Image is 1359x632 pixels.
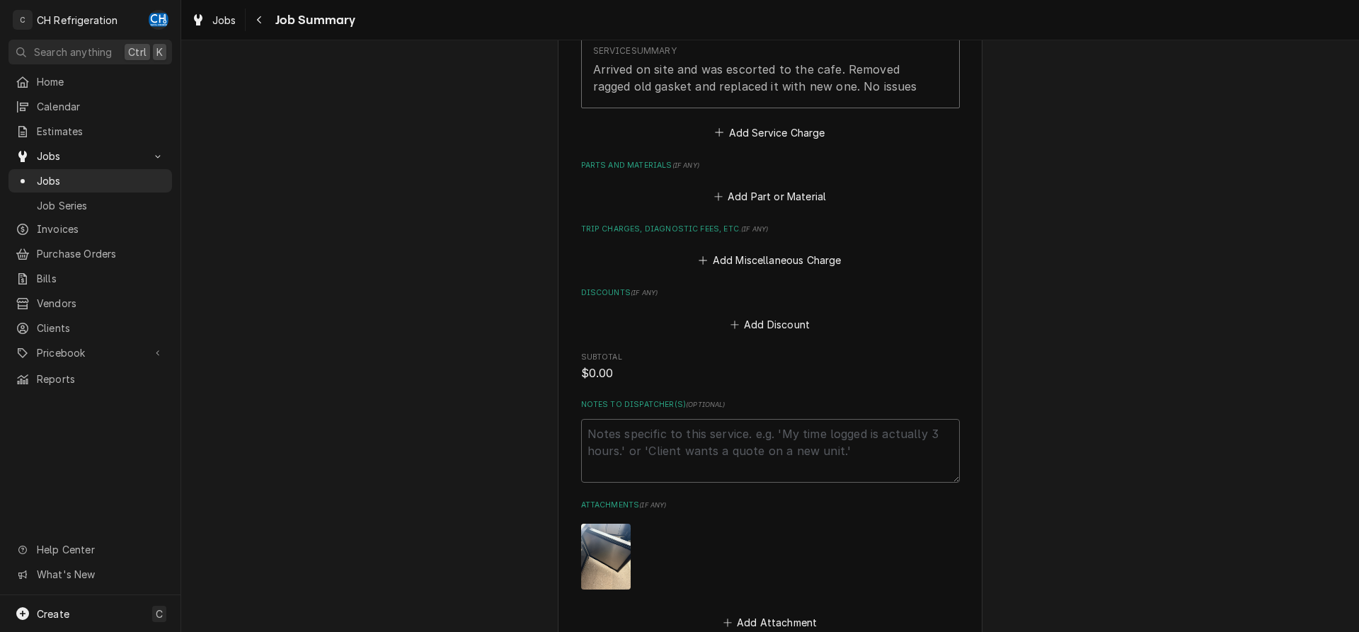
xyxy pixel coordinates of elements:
div: Attachments [581,500,960,632]
a: Purchase Orders [8,242,172,265]
div: Parts and Materials [581,160,960,207]
a: Jobs [185,8,242,32]
div: Service Summary [593,45,677,57]
span: ( optional ) [686,401,726,408]
a: Go to What's New [8,563,172,586]
div: CH Refrigeration [37,13,118,28]
span: Home [37,74,165,89]
span: ( if any ) [672,161,699,169]
label: Attachments [581,500,960,511]
button: Search anythingCtrlK [8,40,172,64]
a: Go to Help Center [8,538,172,561]
label: Parts and Materials [581,160,960,171]
button: Add Discount [728,314,812,334]
span: Jobs [37,173,165,188]
button: Navigate back [248,8,271,31]
span: Estimates [37,124,165,139]
span: Calendar [37,99,165,114]
img: TuMxRS6wQte7qCtoKNTs [581,524,631,590]
span: ( if any ) [631,289,658,297]
span: C [156,607,163,621]
label: Discounts [581,287,960,299]
a: Estimates [8,120,172,143]
button: Add Service Charge [713,122,827,142]
a: Home [8,70,172,93]
span: Job Summary [271,11,356,30]
button: Add Miscellaneous Charge [696,251,844,270]
div: C [13,10,33,30]
a: Vendors [8,292,172,315]
a: Calendar [8,95,172,118]
span: ( if any ) [639,501,666,509]
span: Bills [37,271,165,286]
div: Notes to Dispatcher(s) [581,399,960,482]
div: Trip Charges, Diagnostic Fees, etc. [581,224,960,270]
span: Vendors [37,296,165,311]
a: Reports [8,367,172,391]
div: Chris Hiraga's Avatar [149,10,168,30]
span: What's New [37,567,164,582]
button: Add Part or Material [711,187,828,207]
span: Subtotal [581,365,960,382]
span: Clients [37,321,165,335]
span: Invoices [37,222,165,236]
span: Jobs [37,149,144,163]
a: Invoices [8,217,172,241]
span: Subtotal [581,352,960,363]
span: ( if any ) [741,225,768,233]
span: Reports [37,372,165,386]
div: Discounts [581,287,960,334]
a: Clients [8,316,172,340]
span: Pricebook [37,345,144,360]
span: K [156,45,163,59]
a: Bills [8,267,172,290]
span: Help Center [37,542,164,557]
label: Trip Charges, Diagnostic Fees, etc. [581,224,960,235]
a: Go to Jobs [8,144,172,168]
span: Search anything [34,45,112,59]
div: Subtotal [581,352,960,382]
a: Job Series [8,194,172,217]
span: Ctrl [128,45,147,59]
a: Jobs [8,169,172,193]
span: Purchase Orders [37,246,165,261]
span: Jobs [212,13,236,28]
span: Job Series [37,198,165,213]
a: Go to Pricebook [8,341,172,364]
div: Arrived on site and was escorted to the cafe. Removed ragged old gasket and replaced it with new ... [593,61,918,95]
span: Create [37,608,69,620]
span: $0.00 [581,367,614,380]
div: CH [149,10,168,30]
label: Notes to Dispatcher(s) [581,399,960,410]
